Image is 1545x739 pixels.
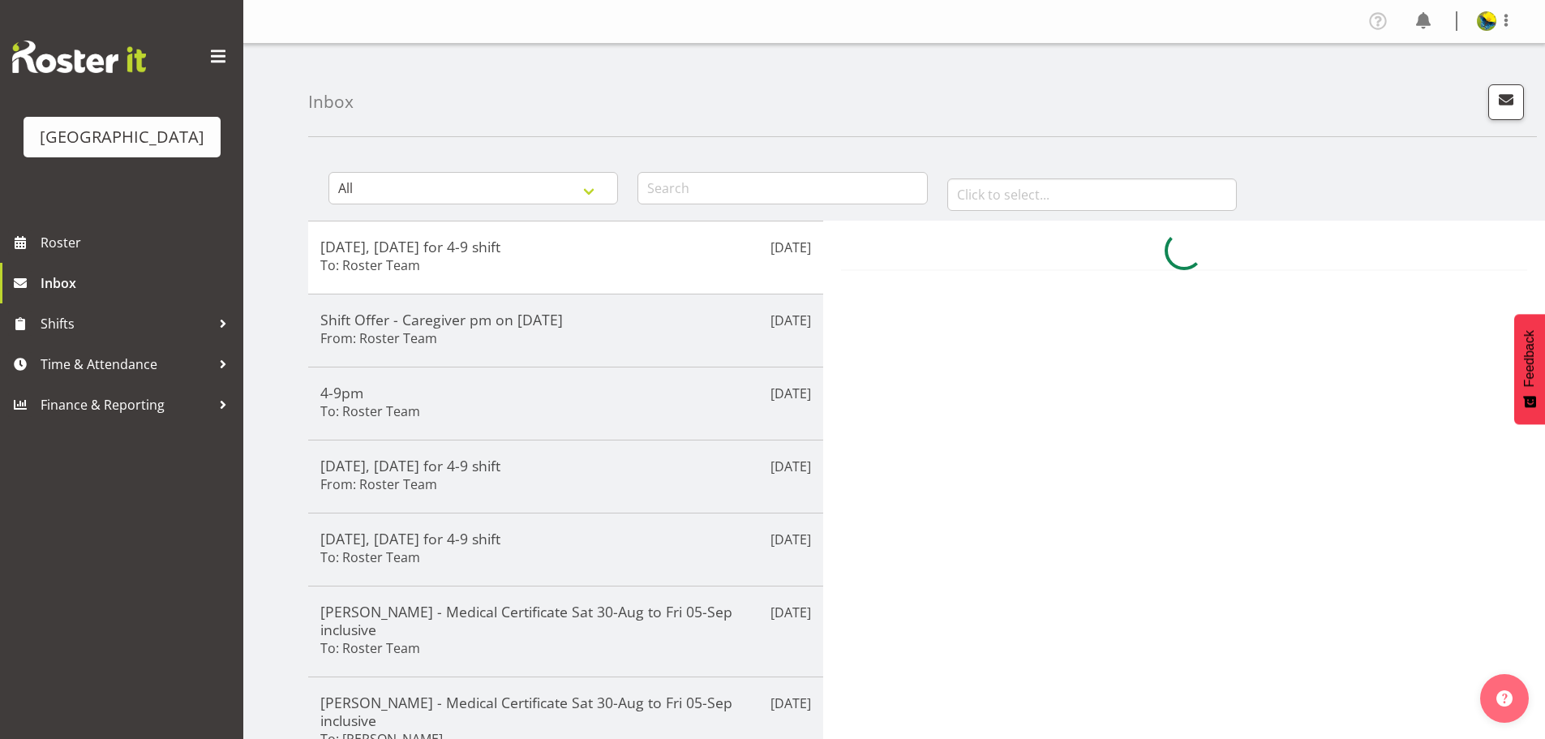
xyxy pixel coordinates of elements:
div: [GEOGRAPHIC_DATA] [40,125,204,149]
h5: Shift Offer - Caregiver pm on [DATE] [320,311,811,329]
p: [DATE] [770,311,811,330]
input: Search [637,172,927,204]
span: Inbox [41,271,235,295]
h5: [PERSON_NAME] - Medical Certificate Sat 30-Aug to Fri 05-Sep inclusive [320,603,811,638]
p: [DATE] [770,457,811,476]
h5: [DATE], [DATE] for 4-9 shift [320,238,811,256]
p: [DATE] [770,603,811,622]
h6: From: Roster Team [320,330,437,346]
h4: Inbox [308,92,354,111]
img: gemma-hall22491374b5f274993ff8414464fec47f.png [1477,11,1496,31]
p: [DATE] [770,530,811,549]
h5: [PERSON_NAME] - Medical Certificate Sat 30-Aug to Fri 05-Sep inclusive [320,694,811,729]
p: [DATE] [770,694,811,713]
h5: 4-9pm [320,384,811,402]
p: [DATE] [770,384,811,403]
h5: [DATE], [DATE] for 4-9 shift [320,530,811,548]
h5: [DATE], [DATE] for 4-9 shift [320,457,811,475]
input: Click to select... [947,178,1237,211]
button: Feedback - Show survey [1514,314,1545,424]
img: help-xxl-2.png [1496,690,1513,707]
span: Feedback [1522,330,1537,387]
p: [DATE] [770,238,811,257]
h6: To: Roster Team [320,640,420,656]
h6: To: Roster Team [320,549,420,565]
h6: To: Roster Team [320,257,420,273]
img: Rosterit website logo [12,41,146,73]
span: Roster [41,230,235,255]
h6: To: Roster Team [320,403,420,419]
span: Finance & Reporting [41,393,211,417]
span: Shifts [41,311,211,336]
h6: From: Roster Team [320,476,437,492]
span: Time & Attendance [41,352,211,376]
